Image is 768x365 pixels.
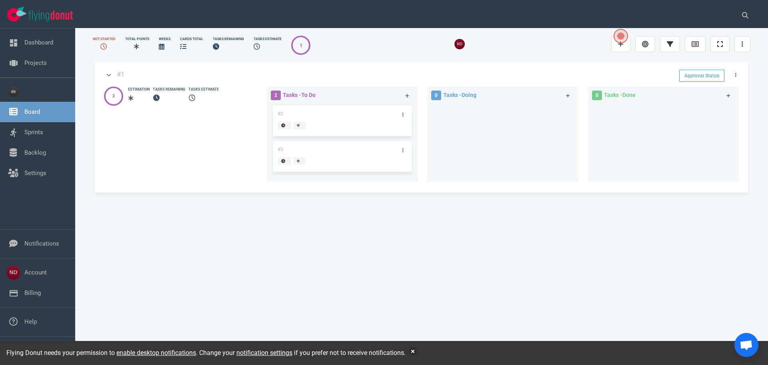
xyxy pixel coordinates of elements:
div: 2 [112,93,115,100]
a: Dashboard [24,39,53,46]
span: Tasks - Doing [443,92,476,98]
a: Backlog [24,149,46,156]
img: 26 [454,39,465,49]
a: Settings [24,169,46,177]
span: Tasks - Done [604,92,636,98]
span: #2 [278,111,283,117]
a: Sprints [24,129,43,136]
div: Tasks Estimate [188,87,219,93]
span: Board [24,107,69,117]
span: #3 [278,147,283,152]
span: Tasks - To Do [283,92,316,98]
div: cards total [180,36,203,42]
button: Open the dialog [614,29,628,43]
a: notification settings [236,349,292,357]
div: Tasks Remaining [153,87,185,93]
img: Flying Donut text logo [29,10,73,21]
div: Tasks Remaining [213,36,244,42]
a: #1 [117,71,124,78]
a: Account [24,269,47,276]
div: Estimation [128,87,150,93]
span: Flying Donut needs your permission to [6,349,196,357]
a: enable desktop notifications [116,349,196,357]
a: Open chat [734,333,758,357]
a: Help [24,318,37,325]
span: 2 [271,91,281,100]
span: 0 [592,91,602,100]
a: Billing [24,289,41,296]
div: Total Points [125,36,149,42]
span: 0 [431,91,441,100]
button: Approval Status [679,70,724,82]
a: Projects [24,59,47,67]
a: Notifications [24,240,59,247]
div: 1 [300,42,302,49]
div: Not Started [93,36,116,42]
div: Weeks [159,36,170,42]
span: . Change your if you prefer not to receive notifications. [196,349,406,357]
div: Tasks Estimate [254,36,282,42]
